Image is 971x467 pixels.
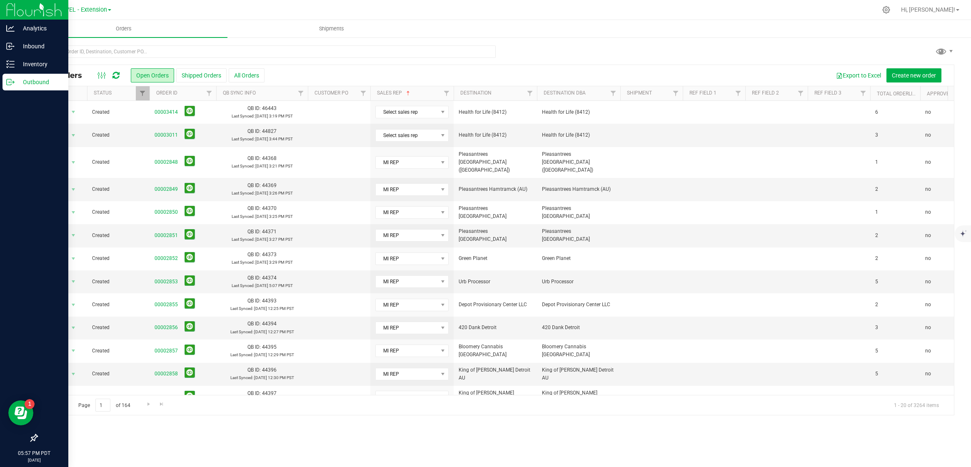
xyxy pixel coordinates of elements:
span: Last Synced: [230,375,253,380]
span: 46443 [262,105,277,111]
span: [DATE] 12:30 PM PST [254,375,294,380]
p: 05:57 PM PDT [4,450,65,457]
span: [DATE] 3:44 PM PST [255,137,293,141]
span: Urb Processor [459,278,532,286]
span: 6 [875,108,878,116]
span: Created [92,131,145,139]
span: Last Synced: [232,137,255,141]
span: 5 [875,393,878,401]
span: Last Synced: [230,330,253,334]
a: Customer PO [315,90,348,96]
span: [DATE] 3:21 PM PST [255,164,293,168]
span: Last Synced: [232,114,255,118]
span: no [925,108,931,116]
span: Create new order [892,72,936,79]
span: select [68,184,79,195]
span: Hi, [PERSON_NAME]! [901,6,955,13]
a: Ref Field 3 [814,90,841,96]
input: Search Order ID, Destination, Customer PO... [37,45,496,58]
span: LEVEL - Extension [59,6,107,13]
span: Health for Life (8412) [459,131,532,139]
span: Page of 164 [71,399,137,412]
span: 2 [875,185,878,193]
span: Created [92,301,145,309]
span: QB ID: [247,344,261,350]
span: select [68,299,79,311]
span: [DATE] 3:27 PM PST [255,237,293,242]
span: [DATE] 3:26 PM PST [255,191,293,195]
a: Status [94,90,112,96]
a: 00002856 [155,324,178,332]
span: 420 Dank Detroit [542,324,615,332]
span: 44373 [262,252,277,257]
span: 3 [875,324,878,332]
span: Shipments [308,25,355,32]
span: Created [92,185,145,193]
span: [DATE] 12:27 PM PST [254,330,294,334]
span: no [925,278,931,286]
span: MI REP [376,230,438,241]
span: 44827 [262,128,277,134]
span: Pleasantrees [GEOGRAPHIC_DATA] ([GEOGRAPHIC_DATA]) [542,150,615,175]
span: Select sales rep [376,130,438,141]
a: Destination DBA [544,90,586,96]
span: Orders [105,25,143,32]
span: Last Synced: [230,352,253,357]
span: Green Planet [542,255,615,262]
span: MI REP [376,157,438,168]
span: Health for Life (8412) [542,108,615,116]
iframe: Resource center [8,400,33,425]
span: Green Planet [459,255,532,262]
span: 44368 [262,155,277,161]
span: MI REP [376,253,438,265]
span: Select sales rep [376,106,438,118]
span: no [925,301,931,309]
span: no [925,324,931,332]
span: 5 [875,278,878,286]
span: [DATE] 3:19 PM PST [255,114,293,118]
iframe: Resource center unread badge [25,399,35,409]
input: 1 [95,399,110,412]
span: QB ID: [247,367,261,373]
span: 44371 [262,229,277,235]
span: select [68,230,79,241]
span: King of [PERSON_NAME] Detroit AU [542,366,615,382]
span: MI REP [376,207,438,218]
p: Outbound [15,77,65,87]
span: [DATE] 5:07 PM PST [255,283,293,288]
span: Bloomery Cannabis [GEOGRAPHIC_DATA] [542,343,615,359]
span: Last Synced: [232,237,255,242]
span: Bloomery Cannabis [GEOGRAPHIC_DATA] [459,343,532,359]
span: Created [92,347,145,355]
span: 44393 [262,298,277,304]
a: Shipment [627,90,652,96]
span: [DATE] 3:29 PM PST [255,260,293,265]
button: Export to Excel [831,68,886,82]
span: QB ID: [247,155,261,161]
a: Go to the last page [156,399,168,410]
p: [DATE] [4,457,65,463]
a: Sales Rep [377,90,412,96]
span: 420 Dank Detroit [459,324,532,332]
span: Depot Provisionary Center LLC [542,301,615,309]
a: Filter [202,86,216,100]
span: [DATE] 12:25 PM PST [254,306,294,311]
span: 1 [875,158,878,166]
a: QB Sync Info [223,90,256,96]
span: MI REP [376,391,438,403]
span: Health for Life (8412) [542,131,615,139]
span: Pleasantrees [GEOGRAPHIC_DATA] ([GEOGRAPHIC_DATA]) [459,150,532,175]
span: MI REP [376,276,438,287]
span: QB ID: [247,229,261,235]
span: 44394 [262,321,277,327]
span: Last Synced: [230,306,253,311]
span: no [925,158,931,166]
span: Pleasantrees Hamtramck (AU) [459,185,532,193]
a: 00003011 [155,131,178,139]
span: QB ID: [247,205,261,211]
span: Last Synced: [232,191,255,195]
span: select [68,253,79,265]
span: Created [92,278,145,286]
a: 00002850 [155,208,178,216]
